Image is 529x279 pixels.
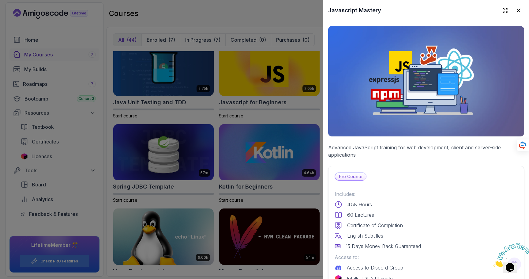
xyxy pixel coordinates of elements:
p: Advanced JavaScript training for web development, client and server-side applications [328,144,524,159]
iframe: chat widget [491,241,529,270]
img: javascript-mastery_thumbnail [328,26,524,136]
img: Chat attention grabber [2,2,40,27]
p: Certificate of Completion [347,222,403,229]
p: 15 Days Money Back Guaranteed [346,243,421,250]
p: Access to: [335,254,518,261]
p: 4.58 Hours [347,201,372,208]
h2: Javascript Mastery [328,6,381,15]
p: Pro Course [335,173,366,180]
p: English Subtitles [347,232,383,239]
p: Includes: [335,190,518,198]
p: 60 Lectures [347,211,374,219]
span: 1 [2,2,5,8]
button: Expand drawer [500,5,511,16]
p: Access to Discord Group [347,264,403,271]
